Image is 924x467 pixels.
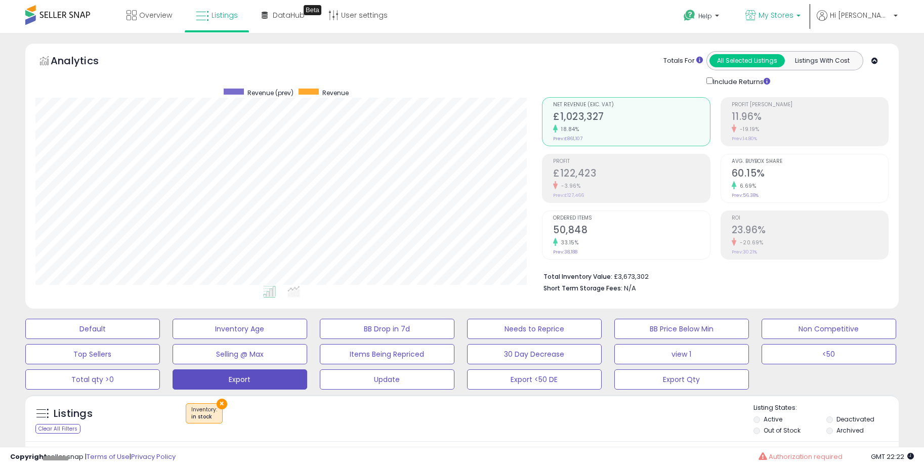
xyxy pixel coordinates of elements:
[217,399,227,409] button: ×
[732,111,889,124] h2: 11.96%
[553,111,710,124] h2: £1,023,327
[553,167,710,181] h2: £122,423
[320,344,454,364] button: Items Being Repriced
[836,415,874,423] label: Deactivated
[173,369,307,390] button: Export
[543,272,612,281] b: Total Inventory Value:
[762,344,896,364] button: <50
[753,403,899,413] p: Listing States:
[35,424,80,434] div: Clear All Filters
[732,136,757,142] small: Prev: 14.80%
[683,9,696,22] i: Get Help
[699,75,782,87] div: Include Returns
[736,182,757,190] small: 6.69%
[817,10,898,33] a: Hi [PERSON_NAME]
[320,369,454,390] button: Update
[836,426,864,435] label: Archived
[191,413,217,420] div: in stock
[624,283,636,293] span: N/A
[732,102,889,108] span: Profit [PERSON_NAME]
[732,216,889,221] span: ROI
[10,452,47,461] strong: Copyright
[614,319,749,339] button: BB Price Below Min
[553,159,710,164] span: Profit
[732,249,757,255] small: Prev: 30.21%
[759,10,793,20] span: My Stores
[25,319,160,339] button: Default
[191,406,217,421] span: Inventory :
[304,5,321,15] div: Tooltip anchor
[553,192,584,198] small: Prev: £127,466
[732,224,889,238] h2: 23.96%
[614,369,749,390] button: Export Qty
[732,159,889,164] span: Avg. Buybox Share
[784,54,860,67] button: Listings With Cost
[273,10,305,20] span: DataHub
[54,407,93,421] h5: Listings
[51,54,118,70] h5: Analytics
[676,2,729,33] a: Help
[709,54,785,67] button: All Selected Listings
[322,89,349,97] span: Revenue
[736,239,764,246] small: -20.69%
[663,56,703,66] div: Totals For
[698,12,712,20] span: Help
[173,319,307,339] button: Inventory Age
[553,102,710,108] span: Net Revenue (Exc. VAT)
[558,125,579,133] small: 18.84%
[10,452,176,462] div: seller snap | |
[139,10,172,20] span: Overview
[173,344,307,364] button: Selling @ Max
[871,452,914,461] span: 2025-09-15 22:22 GMT
[764,415,782,423] label: Active
[467,344,602,364] button: 30 Day Decrease
[762,319,896,339] button: Non Competitive
[543,284,622,292] b: Short Term Storage Fees:
[732,167,889,181] h2: 60.15%
[732,192,759,198] small: Prev: 56.38%
[558,239,578,246] small: 33.15%
[736,125,760,133] small: -19.19%
[467,369,602,390] button: Export <50 DE
[553,224,710,238] h2: 50,848
[25,369,160,390] button: Total qty >0
[25,344,160,364] button: Top Sellers
[247,89,293,97] span: Revenue (prev)
[320,319,454,339] button: BB Drop in 7d
[553,216,710,221] span: Ordered Items
[558,182,580,190] small: -3.96%
[764,426,801,435] label: Out of Stock
[553,249,577,255] small: Prev: 38,188
[830,10,891,20] span: Hi [PERSON_NAME]
[212,10,238,20] span: Listings
[467,319,602,339] button: Needs to Reprice
[553,136,582,142] small: Prev: £861,107
[614,344,749,364] button: view 1
[543,270,881,282] li: £3,673,302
